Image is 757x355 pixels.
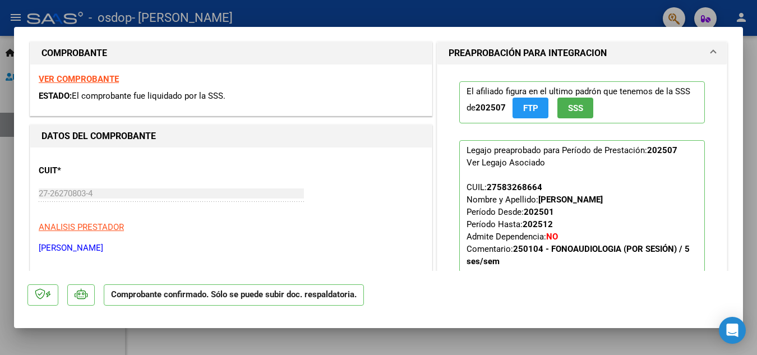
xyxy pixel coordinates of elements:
strong: COMPROBANTE [41,48,107,58]
p: Legajo preaprobado para Período de Prestación: [459,140,705,273]
strong: NO [546,232,558,242]
strong: 202512 [523,219,553,229]
span: FTP [523,103,538,113]
div: 27583268664 [487,181,542,193]
span: ANALISIS PRESTADOR [39,222,124,232]
mat-expansion-panel-header: PREAPROBACIÓN PARA INTEGRACION [437,42,727,64]
div: PREAPROBACIÓN PARA INTEGRACION [437,64,727,298]
a: VER COMPROBANTE [39,74,119,84]
span: CUIL: Nombre y Apellido: Período Desde: Período Hasta: Admite Dependencia: [467,182,690,266]
span: ESTADO: [39,91,72,101]
span: Comentario: [467,244,690,266]
p: El afiliado figura en el ultimo padrón que tenemos de la SSS de [459,81,705,123]
strong: 202507 [647,145,677,155]
button: FTP [513,98,548,118]
button: SSS [557,98,593,118]
p: CUIT [39,164,154,177]
strong: DATOS DEL COMPROBANTE [41,131,156,141]
p: Comprobante confirmado. Sólo se puede subir doc. respaldatoria. [104,284,364,306]
strong: 202507 [476,103,506,113]
span: El comprobante fue liquidado por la SSS. [72,91,225,101]
h1: PREAPROBACIÓN PARA INTEGRACION [449,47,607,60]
p: [PERSON_NAME] [39,242,423,255]
span: SSS [568,103,583,113]
strong: 202501 [524,207,554,217]
div: Open Intercom Messenger [719,317,746,344]
div: Ver Legajo Asociado [467,156,545,169]
strong: [PERSON_NAME] [538,195,603,205]
strong: 250104 - FONOAUDIOLOGIA (POR SESIÓN) / 5 ses/sem [467,244,690,266]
